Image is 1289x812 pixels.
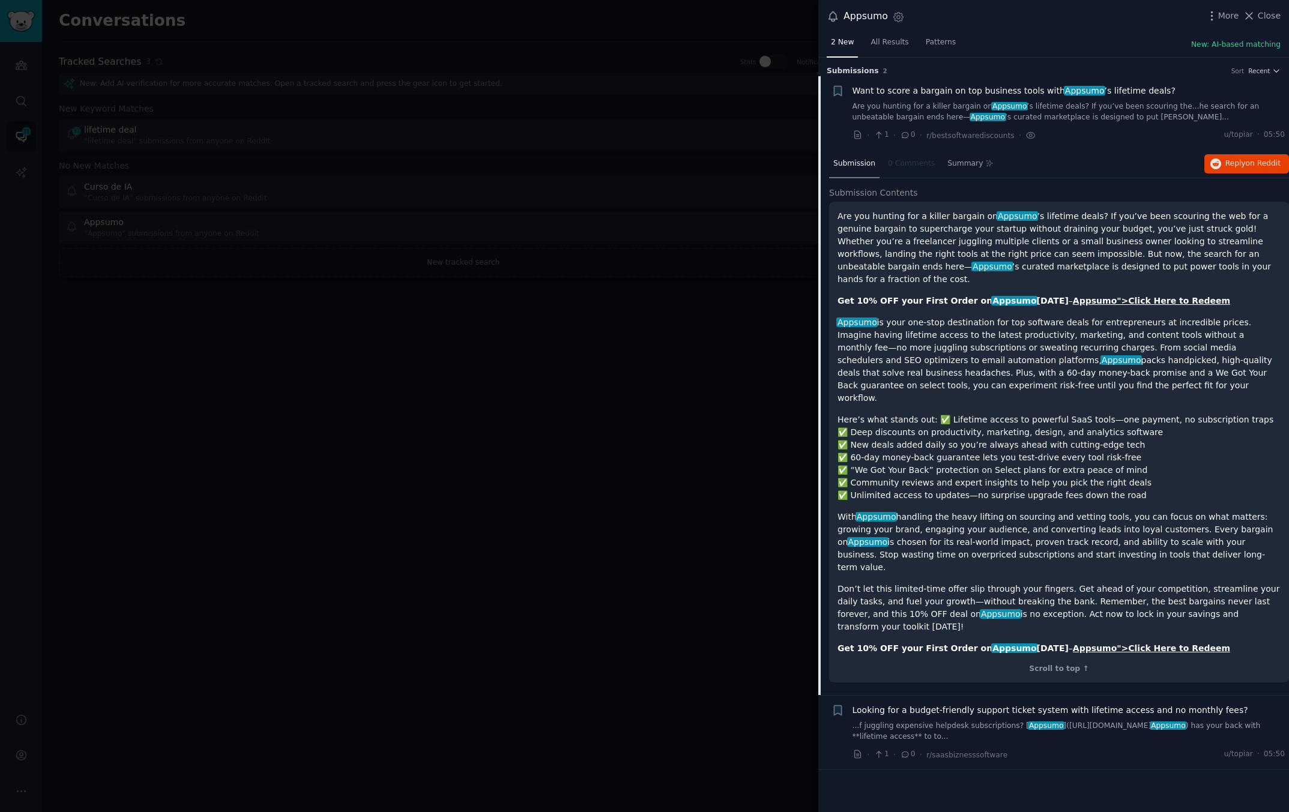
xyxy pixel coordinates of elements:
div: Scroll to top ↑ [838,664,1281,675]
span: Want to score a bargain on top business tools with ’s lifetime deals? [853,85,1176,97]
span: · [920,748,922,761]
span: Submission s [827,66,879,77]
span: on Reddit [1246,159,1281,167]
strong: Get 10% OFF your First Order on [DATE] [838,296,1069,305]
span: 2 [883,67,887,74]
span: · [920,129,922,142]
button: New: AI-based matching [1191,40,1281,50]
p: – [838,295,1281,307]
button: More [1206,10,1239,22]
p: Here’s what stands out: ✅ Lifetime access to powerful SaaS tools—one payment, no subscription tra... [838,414,1281,502]
p: – [838,642,1281,655]
div: Appsumo [844,9,888,24]
a: Appsumo">Click Here to Redeem [1073,643,1230,653]
span: · [867,748,869,761]
span: 1 [874,749,889,760]
span: · [1257,130,1260,140]
span: Appsumo [971,262,1013,271]
a: Appsumo">Click Here to Redeem [1073,296,1230,305]
span: · [1257,749,1260,760]
span: Patterns [926,37,956,48]
span: Appsumo [991,102,1028,110]
a: All Results [866,33,913,58]
span: Appsumo [991,643,1037,653]
a: Patterns [922,33,960,58]
span: Submission [833,158,875,169]
span: Close [1258,10,1281,22]
span: 05:50 [1264,130,1285,140]
div: Sort [1231,67,1245,75]
span: Appsumo [847,537,889,547]
p: With handling the heavy lifting on sourcing and vetting tools, you can focus on what matters: gro... [838,511,1281,574]
span: 0 [900,130,915,140]
span: Reply [1225,158,1281,169]
span: Appsumo [970,113,1006,121]
a: Looking for a budget-friendly support ticket system with lifetime access and no monthly fees? [853,704,1248,717]
span: Appsumo [836,317,878,327]
p: Are you hunting for a killer bargain on ’s lifetime deals? If you’ve been scouring the web for a ... [838,210,1281,286]
span: · [1019,129,1021,142]
span: Appsumo [1100,355,1142,365]
button: Close [1243,10,1281,22]
span: · [893,748,896,761]
span: r/bestsoftwarediscounts [926,131,1015,140]
strong: Get 10% OFF your First Order on [DATE] [838,643,1069,653]
span: Summary [947,158,983,169]
a: Want to score a bargain on top business tools withAppsumo’s lifetime deals? [853,85,1176,97]
span: 2 New [831,37,854,48]
span: Recent [1248,67,1270,75]
a: Are you hunting for a killer bargain onAppsumo’s lifetime deals? If you’ve been scouring the...he... [853,101,1285,122]
span: Appsumo [980,609,1021,619]
span: Appsumo [856,512,897,522]
span: 1 [874,130,889,140]
span: u/topiar [1224,749,1253,760]
button: Recent [1248,67,1281,75]
span: Appsumo [997,211,1038,221]
span: Submission Contents [829,187,918,199]
span: u/topiar [1224,130,1253,140]
a: 2 New [827,33,858,58]
p: Don’t let this limited-time offer slip through your fingers. Get ahead of your competition, strea... [838,583,1281,633]
span: Appsumo [1064,86,1105,95]
span: Appsumo [1028,721,1064,730]
a: ...f juggling expensive helpdesk subscriptions? [Appsumo]([URL][DOMAIN_NAME]Appsumo) has your bac... [853,721,1285,742]
span: More [1218,10,1239,22]
button: Replyon Reddit [1204,154,1289,173]
span: 0 [900,749,915,760]
span: · [893,129,896,142]
span: Appsumo [1150,721,1186,730]
span: 05:50 [1264,749,1285,760]
span: All Results [871,37,908,48]
span: · [867,129,869,142]
span: Appsumo [991,296,1037,305]
span: r/saasbiznesssoftware [926,751,1007,759]
p: is your one-stop destination for top software deals for entrepreneurs at incredible prices. Imagi... [838,316,1281,404]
